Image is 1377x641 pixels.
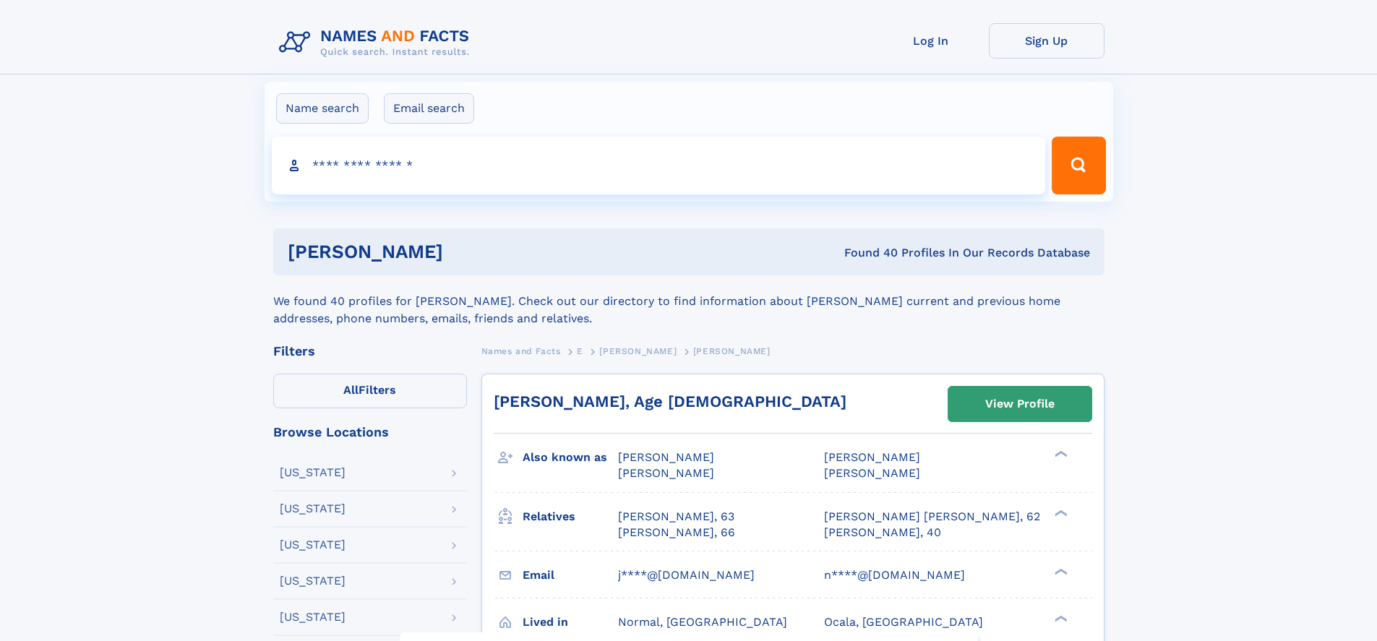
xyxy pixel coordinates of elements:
label: Filters [273,374,467,408]
span: [PERSON_NAME] [824,450,920,464]
a: E [577,342,583,360]
label: Name search [276,93,369,124]
a: [PERSON_NAME], 63 [618,509,734,525]
span: [PERSON_NAME] [824,466,920,480]
div: [US_STATE] [280,611,346,623]
span: Normal, [GEOGRAPHIC_DATA] [618,615,787,629]
span: [PERSON_NAME] [618,450,714,464]
span: Ocala, [GEOGRAPHIC_DATA] [824,615,983,629]
h3: Email [523,563,618,588]
span: [PERSON_NAME] [618,466,714,480]
div: ❯ [1051,508,1068,517]
input: search input [272,137,1046,194]
div: ❯ [1051,449,1068,459]
a: Sign Up [989,23,1104,59]
span: [PERSON_NAME] [599,346,677,356]
button: Search Button [1052,137,1105,194]
div: Browse Locations [273,426,467,439]
div: ❯ [1051,567,1068,576]
div: Found 40 Profiles In Our Records Database [643,245,1090,261]
div: Filters [273,345,467,358]
a: [PERSON_NAME], 66 [618,525,735,541]
a: [PERSON_NAME] [599,342,677,360]
div: View Profile [985,387,1055,421]
a: Log In [873,23,989,59]
img: Logo Names and Facts [273,23,481,62]
span: E [577,346,583,356]
span: [PERSON_NAME] [693,346,771,356]
div: We found 40 profiles for [PERSON_NAME]. Check out our directory to find information about [PERSON... [273,275,1104,327]
a: View Profile [948,387,1091,421]
h3: Lived in [523,610,618,634]
div: [US_STATE] [280,467,346,478]
a: [PERSON_NAME] [PERSON_NAME], 62 [824,509,1040,525]
a: Names and Facts [481,342,561,360]
h3: Also known as [523,445,618,470]
label: Email search [384,93,474,124]
a: [PERSON_NAME], Age [DEMOGRAPHIC_DATA] [494,392,846,410]
span: All [343,383,359,397]
div: [US_STATE] [280,539,346,551]
h3: Relatives [523,504,618,529]
a: [PERSON_NAME], 40 [824,525,941,541]
div: [US_STATE] [280,575,346,587]
div: [US_STATE] [280,503,346,515]
h1: [PERSON_NAME] [288,243,644,261]
div: ❯ [1051,614,1068,623]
